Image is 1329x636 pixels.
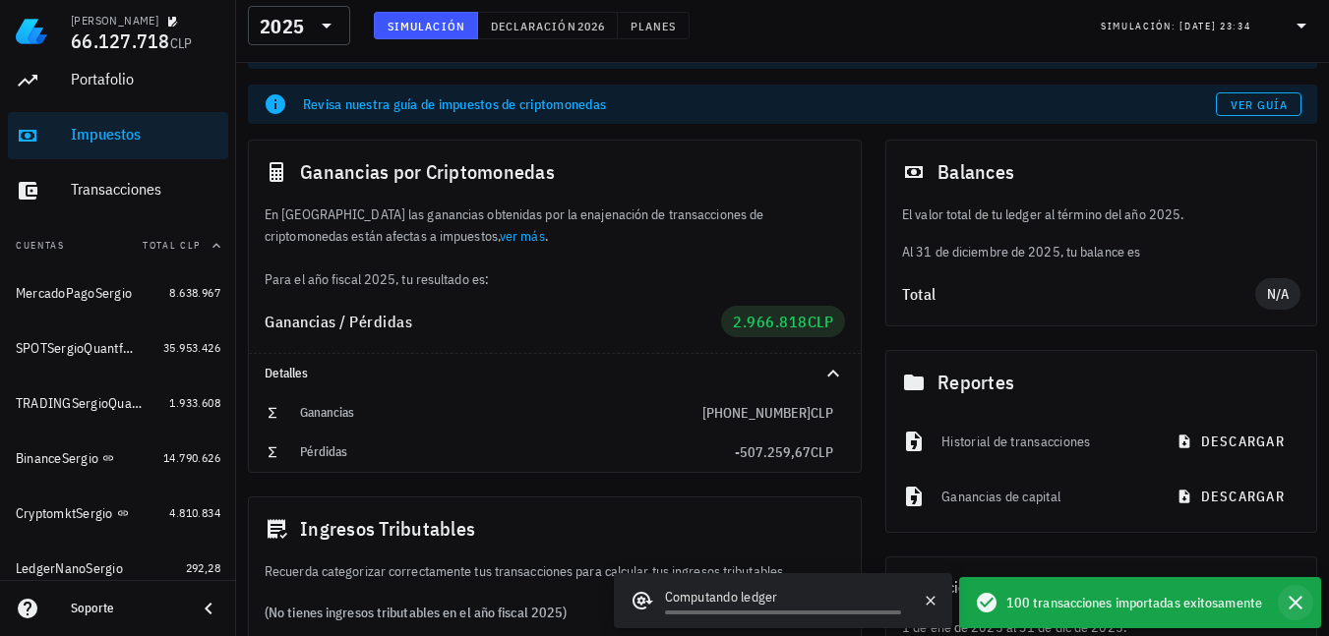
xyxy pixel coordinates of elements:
div: SPOTSergioQuantfury [16,340,136,357]
div: Detalles [249,354,861,393]
div: Recuerda categorizar correctamente tus transacciones para calcular tus ingresos tributables. [249,560,861,582]
span: descargar [1180,433,1285,450]
div: En [GEOGRAPHIC_DATA] las ganancias obtenidas por la enajenación de transacciones de criptomonedas... [249,203,861,290]
button: Planes [618,12,690,39]
span: [PHONE_NUMBER] [702,404,811,422]
span: 4.810.834 [169,505,220,520]
span: 66.127.718 [71,28,170,54]
div: Impuestos [71,125,220,144]
span: -507.259,67 [735,443,811,461]
span: Ver guía [1230,97,1289,112]
span: Ganancias / Pérdidas [265,312,412,331]
span: 2.966.818 [733,312,808,331]
div: Detalles [265,366,798,381]
div: Balances [886,141,1316,203]
span: 292,28 [186,560,220,575]
span: Planes [630,19,677,33]
span: N/A [1267,278,1289,310]
div: Reportes [886,351,1316,414]
div: LedgerNanoSergio [16,560,123,577]
span: CLP [811,443,833,461]
span: 35.953.426 [163,340,220,355]
div: Total [902,286,1255,302]
div: 2025 [248,6,350,45]
button: descargar [1165,479,1300,514]
div: Soporte [71,601,181,616]
a: Transacciones [8,167,228,214]
span: CLP [808,312,834,331]
span: CLP [170,34,193,52]
span: 100 transacciones importadas exitosamente [1006,592,1262,613]
span: Declaración [490,19,576,33]
a: TRADINGSergioQuantfury 1.933.608 [8,379,228,427]
div: TRADINGSergioQuantfury [16,395,142,412]
a: SPOTSergioQuantfury 35.953.426 [8,324,228,372]
a: Ver guía [1216,92,1301,116]
button: CuentasTotal CLP [8,222,228,269]
span: 2026 [576,19,605,33]
span: descargar [1180,488,1285,505]
button: Simulación [374,12,478,39]
span: Total CLP [143,239,201,252]
a: ver más [500,227,545,245]
div: 2025 [260,17,304,36]
div: Ingresos Tributables [249,497,861,560]
div: Al 31 de diciembre de 2025, tu balance es [886,203,1316,262]
div: Portafolio [71,70,220,88]
span: Simulación [387,19,465,33]
div: [DATE] 23:34 [1179,17,1250,36]
div: [PERSON_NAME] [71,13,158,29]
a: BinanceSergio 14.790.626 [8,434,228,482]
div: Simulación año fiscal 2025 [886,557,1316,616]
button: Declaración 2026 [478,12,618,39]
div: Ganancias de capital [941,475,1148,518]
img: LedgiFi [16,16,47,47]
p: El valor total de tu ledger al término del año 2025. [902,203,1300,225]
button: descargar [1165,424,1300,459]
div: MercadoPagoSergio [16,285,132,302]
div: Computando ledger [665,587,901,610]
a: Portafolio [8,57,228,104]
a: LedgerNanoSergio 292,28 [8,545,228,592]
div: Ganancias por Criptomonedas [249,141,861,203]
div: Ganancias [300,405,702,421]
div: CryptomktSergio [16,505,113,522]
span: 14.790.626 [163,450,220,465]
a: MercadoPagoSergio 8.638.967 [8,269,228,317]
span: 8.638.967 [169,285,220,300]
a: Impuestos [8,112,228,159]
div: Simulación: [1101,13,1179,38]
div: BinanceSergio [16,450,98,467]
div: Revisa nuestra guía de impuestos de criptomonedas [303,94,1216,114]
span: 1.933.608 [169,395,220,410]
a: CryptomktSergio 4.810.834 [8,490,228,537]
div: Historial de transacciones [941,420,1148,463]
div: Simulación:[DATE] 23:34 [1089,7,1325,44]
div: Transacciones [71,180,220,199]
span: CLP [811,404,833,422]
div: Pérdidas [300,444,735,460]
